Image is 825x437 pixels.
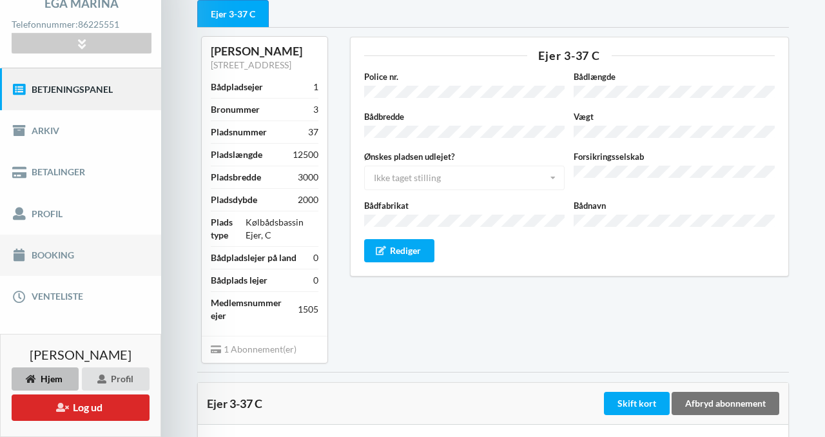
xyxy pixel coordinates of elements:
[293,148,318,161] div: 12500
[207,397,601,410] div: Ejer 3-37 C
[211,126,267,139] div: Pladsnummer
[364,70,565,83] label: Police nr.
[211,274,267,287] div: Bådplads lejer
[364,110,565,123] label: Bådbredde
[12,394,150,421] button: Log ud
[211,103,260,116] div: Bronummer
[78,19,119,30] strong: 86225551
[364,239,435,262] div: Rediger
[211,296,298,322] div: Medlemsnummer ejer
[211,59,291,70] a: [STREET_ADDRESS]
[308,126,318,139] div: 37
[12,16,151,34] div: Telefonnummer:
[211,148,262,161] div: Pladslængde
[211,171,261,184] div: Pladsbredde
[211,44,318,59] div: [PERSON_NAME]
[211,251,296,264] div: Bådpladslejer på land
[30,348,131,361] span: [PERSON_NAME]
[313,274,318,287] div: 0
[574,199,775,212] label: Bådnavn
[672,392,779,415] div: Afbryd abonnement
[12,367,79,391] div: Hjem
[211,81,263,93] div: Bådpladsejer
[364,199,565,212] label: Bådfabrikat
[298,303,318,316] div: 1505
[298,171,318,184] div: 3000
[211,344,296,354] span: 1 Abonnement(er)
[364,50,775,61] div: Ejer 3-37 C
[364,150,565,163] label: Ønskes pladsen udlejet?
[604,392,670,415] div: Skift kort
[246,216,318,242] div: Kølbådsbassin Ejer, C
[574,110,775,123] label: Vægt
[211,216,246,242] div: Plads type
[298,193,318,206] div: 2000
[313,103,318,116] div: 3
[313,251,318,264] div: 0
[313,81,318,93] div: 1
[211,193,257,206] div: Pladsdybde
[574,70,775,83] label: Bådlængde
[574,150,775,163] label: Forsikringsselskab
[82,367,150,391] div: Profil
